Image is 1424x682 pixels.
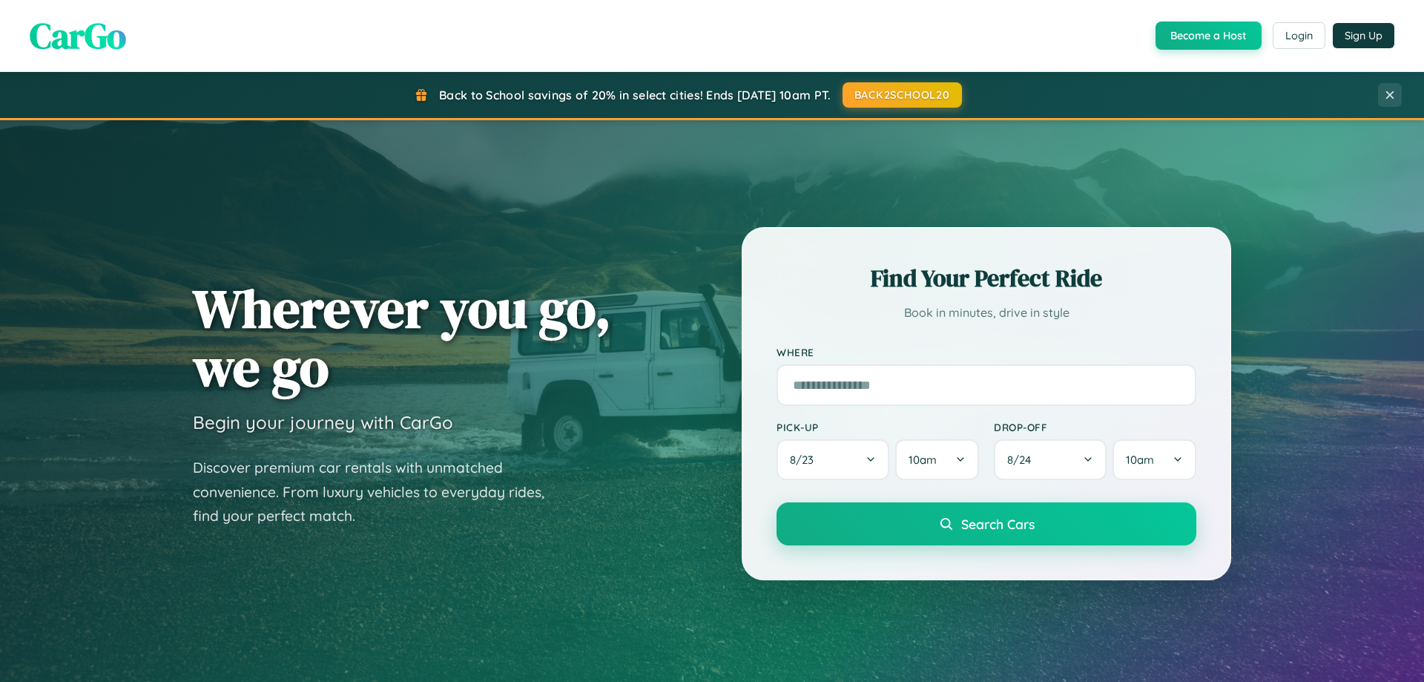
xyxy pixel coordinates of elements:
span: 10am [1126,453,1154,467]
h3: Begin your journey with CarGo [193,411,453,433]
button: Sign Up [1333,23,1394,48]
h1: Wherever you go, we go [193,279,611,396]
label: Where [777,346,1196,358]
span: CarGo [30,11,126,60]
span: 8 / 24 [1007,453,1038,467]
label: Pick-up [777,421,979,433]
button: Search Cars [777,502,1196,545]
button: BACK2SCHOOL20 [843,82,962,108]
button: 10am [895,439,979,480]
button: Login [1273,22,1325,49]
label: Drop-off [994,421,1196,433]
span: 8 / 23 [790,453,821,467]
span: 10am [909,453,937,467]
p: Discover premium car rentals with unmatched convenience. From luxury vehicles to everyday rides, ... [193,456,564,528]
h2: Find Your Perfect Ride [777,262,1196,295]
button: 8/24 [994,439,1107,480]
button: 10am [1112,439,1196,480]
button: Become a Host [1156,22,1262,50]
p: Book in minutes, drive in style [777,302,1196,324]
span: Search Cars [961,516,1035,532]
span: Back to School savings of 20% in select cities! Ends [DATE] 10am PT. [439,88,831,102]
button: 8/23 [777,439,889,480]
